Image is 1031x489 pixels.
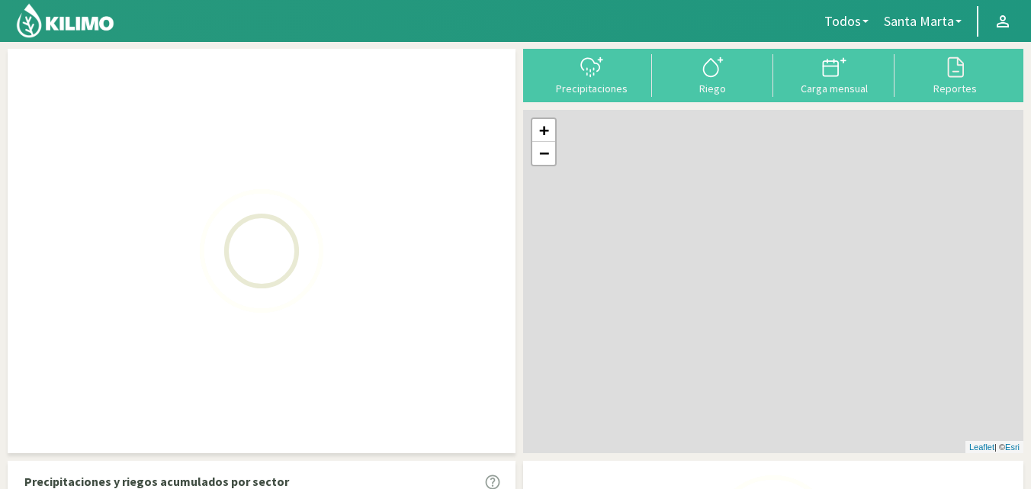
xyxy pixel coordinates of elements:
[899,83,1011,94] div: Reportes
[965,441,1023,454] div: | ©
[652,54,773,95] button: Riego
[15,2,115,39] img: Kilimo
[778,83,890,94] div: Carga mensual
[773,54,894,95] button: Carga mensual
[535,83,647,94] div: Precipitaciones
[185,175,338,327] img: Loading...
[532,142,555,165] a: Zoom out
[894,54,1016,95] button: Reportes
[824,13,861,29] span: Todos
[1005,442,1020,452] a: Esri
[884,13,954,29] span: Santa Marta
[969,442,994,452] a: Leaflet
[532,119,555,142] a: Zoom in
[657,83,769,94] div: Riego
[531,54,652,95] button: Precipitaciones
